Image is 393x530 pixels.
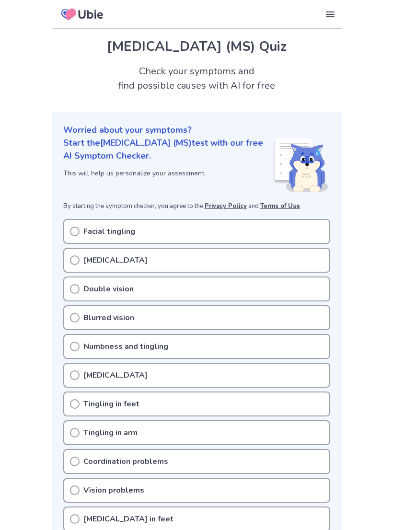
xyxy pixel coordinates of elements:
[52,64,342,93] h2: Check your symptoms and find possible causes with AI for free
[273,138,328,192] img: Shiba
[83,427,138,438] p: Tingling in arm
[83,254,148,266] p: [MEDICAL_DATA]
[83,341,168,352] p: Numbness and tingling
[83,226,135,237] p: Facial tingling
[63,124,330,137] p: Worried about your symptoms?
[83,312,134,323] p: Blurred vision
[63,168,273,178] p: This will help us personalize your assessment.
[63,202,330,211] p: By starting the symptom checker, you agree to the and
[83,283,134,295] p: Double vision
[83,456,168,467] p: Coordination problems
[83,398,139,410] p: Tingling in feet
[83,484,144,496] p: Vision problems
[205,202,247,210] a: Privacy Policy
[63,137,273,162] p: Start the [MEDICAL_DATA] (MS) test with our free AI Symptom Checker.
[260,202,300,210] a: Terms of Use
[63,36,330,57] h1: [MEDICAL_DATA] (MS) Quiz
[83,369,148,381] p: [MEDICAL_DATA]
[83,513,173,525] p: [MEDICAL_DATA] in feet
